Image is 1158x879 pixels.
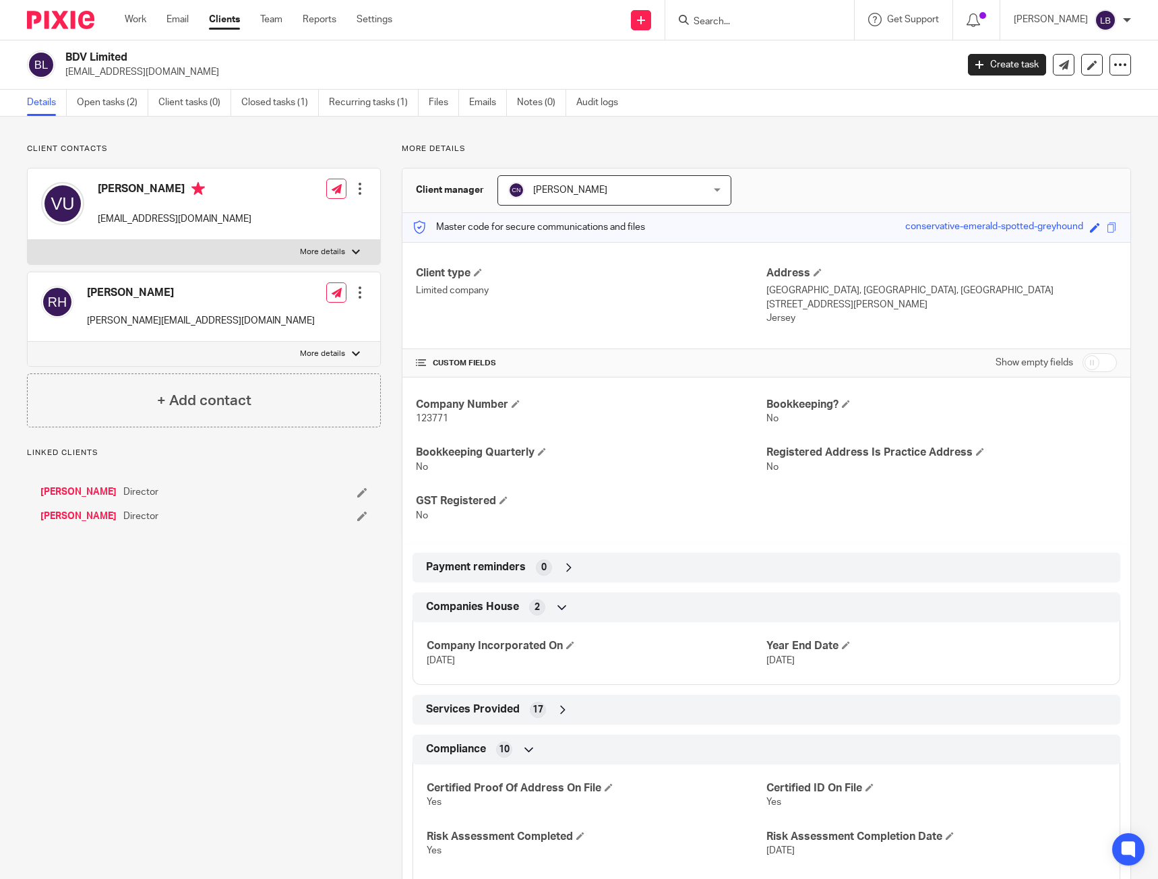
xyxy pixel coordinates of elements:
h4: Bookkeeping Quarterly [416,446,766,460]
p: Master code for secure communications and files [413,220,645,234]
a: [PERSON_NAME] [40,510,117,523]
img: svg%3E [1095,9,1116,31]
h4: Risk Assessment Completed [427,830,766,844]
span: Yes [427,797,441,807]
h4: Risk Assessment Completion Date [766,830,1106,844]
h4: Bookkeeping? [766,398,1117,412]
a: Create task [968,54,1046,75]
h4: Certified Proof Of Address On File [427,781,766,795]
span: No [766,462,779,472]
a: Emails [469,90,507,116]
a: [PERSON_NAME] [40,485,117,499]
p: Client contacts [27,144,381,154]
span: Compliance [426,742,486,756]
span: Director [123,510,158,523]
h4: Company Number [416,398,766,412]
span: Yes [766,797,781,807]
span: No [416,511,428,520]
h4: Certified ID On File [766,781,1106,795]
a: Clients [209,13,240,26]
p: [PERSON_NAME][EMAIL_ADDRESS][DOMAIN_NAME] [87,314,315,328]
span: Get Support [887,15,939,24]
a: Team [260,13,282,26]
span: 0 [541,561,547,574]
h4: Company Incorporated On [427,639,766,653]
a: Email [166,13,189,26]
a: Reports [303,13,336,26]
p: More details [300,247,345,257]
span: No [766,414,779,423]
h4: GST Registered [416,494,766,508]
span: No [416,462,428,472]
span: Yes [427,846,441,855]
a: Details [27,90,67,116]
span: 10 [499,743,510,756]
h2: BDV Limited [65,51,771,65]
img: svg%3E [41,182,84,225]
p: More details [402,144,1131,154]
a: Recurring tasks (1) [329,90,419,116]
a: Work [125,13,146,26]
h4: Registered Address Is Practice Address [766,446,1117,460]
a: Files [429,90,459,116]
h4: Year End Date [766,639,1106,653]
span: [DATE] [766,846,795,855]
span: [DATE] [766,656,795,665]
span: 17 [532,703,543,717]
a: Closed tasks (1) [241,90,319,116]
p: [EMAIL_ADDRESS][DOMAIN_NAME] [65,65,948,79]
h3: Client manager [416,183,484,197]
p: More details [300,348,345,359]
span: Services Provided [426,702,520,717]
a: Notes (0) [517,90,566,116]
h4: [PERSON_NAME] [87,286,315,300]
a: Client tasks (0) [158,90,231,116]
span: Payment reminders [426,560,526,574]
span: [DATE] [427,656,455,665]
span: 123771 [416,414,448,423]
a: Settings [357,13,392,26]
label: Show empty fields [996,356,1073,369]
p: [STREET_ADDRESS][PERSON_NAME] [766,298,1117,311]
h4: [PERSON_NAME] [98,182,251,199]
h4: CUSTOM FIELDS [416,358,766,369]
p: Linked clients [27,448,381,458]
div: conservative-emerald-spotted-greyhound [905,220,1083,235]
span: Companies House [426,600,519,614]
a: Audit logs [576,90,628,116]
a: Open tasks (2) [77,90,148,116]
h4: + Add contact [157,390,251,411]
img: svg%3E [41,286,73,318]
span: 2 [535,601,540,614]
img: svg%3E [508,182,524,198]
h4: Client type [416,266,766,280]
p: Jersey [766,311,1117,325]
p: [GEOGRAPHIC_DATA], [GEOGRAPHIC_DATA], [GEOGRAPHIC_DATA] [766,284,1117,297]
img: svg%3E [27,51,55,79]
p: Limited company [416,284,766,297]
p: [PERSON_NAME] [1014,13,1088,26]
i: Primary [191,182,205,195]
span: Director [123,485,158,499]
input: Search [692,16,814,28]
h4: Address [766,266,1117,280]
img: Pixie [27,11,94,29]
p: [EMAIL_ADDRESS][DOMAIN_NAME] [98,212,251,226]
span: [PERSON_NAME] [533,185,607,195]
